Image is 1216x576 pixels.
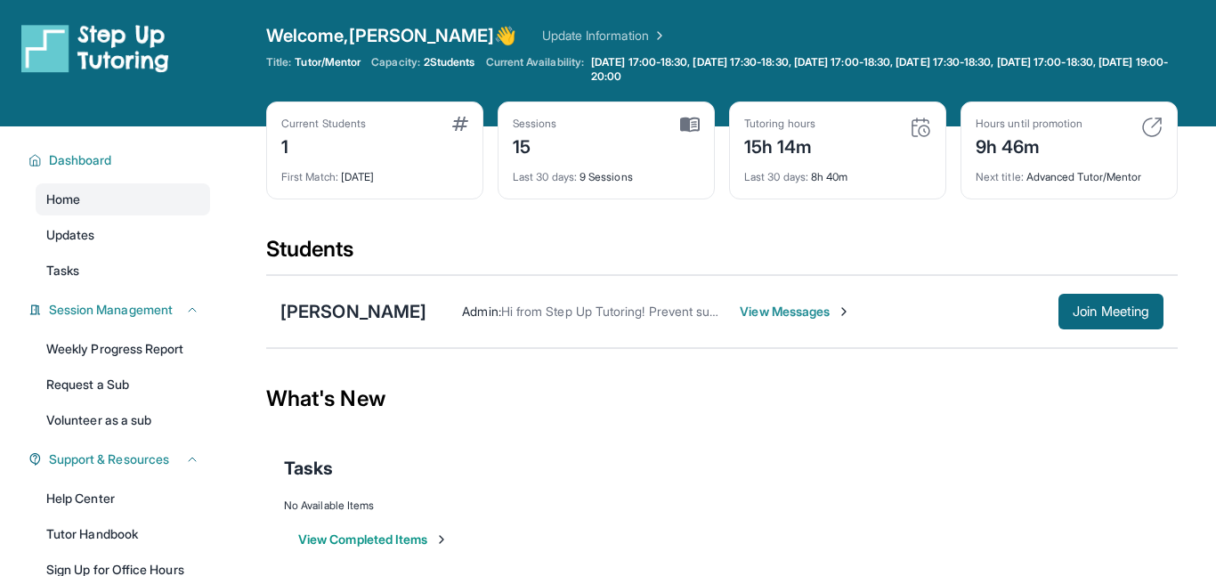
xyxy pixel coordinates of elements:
[542,27,667,45] a: Update Information
[284,499,1160,513] div: No Available Items
[1058,294,1163,329] button: Join Meeting
[36,369,210,401] a: Request a Sub
[46,191,80,208] span: Home
[46,262,79,280] span: Tasks
[42,301,199,319] button: Session Management
[486,55,584,84] span: Current Availability:
[298,531,449,548] button: View Completed Items
[649,27,667,45] img: Chevron Right
[976,131,1082,159] div: 9h 46m
[281,131,366,159] div: 1
[1073,306,1149,317] span: Join Meeting
[910,117,931,138] img: card
[266,360,1178,438] div: What's New
[46,226,95,244] span: Updates
[49,151,112,169] span: Dashboard
[424,55,475,69] span: 2 Students
[976,159,1163,184] div: Advanced Tutor/Mentor
[462,304,500,319] span: Admin :
[740,303,851,320] span: View Messages
[1141,117,1163,138] img: card
[837,304,851,319] img: Chevron-Right
[513,170,577,183] span: Last 30 days :
[513,131,557,159] div: 15
[281,170,338,183] span: First Match :
[744,159,931,184] div: 8h 40m
[49,301,173,319] span: Session Management
[281,159,468,184] div: [DATE]
[36,518,210,550] a: Tutor Handbook
[21,23,169,73] img: logo
[513,117,557,131] div: Sessions
[281,117,366,131] div: Current Students
[591,55,1174,84] span: [DATE] 17:00-18:30, [DATE] 17:30-18:30, [DATE] 17:00-18:30, [DATE] 17:30-18:30, [DATE] 17:00-18:3...
[976,117,1082,131] div: Hours until promotion
[36,333,210,365] a: Weekly Progress Report
[280,299,426,324] div: [PERSON_NAME]
[36,483,210,515] a: Help Center
[513,159,700,184] div: 9 Sessions
[36,183,210,215] a: Home
[36,255,210,287] a: Tasks
[266,55,291,69] span: Title:
[588,55,1178,84] a: [DATE] 17:00-18:30, [DATE] 17:30-18:30, [DATE] 17:00-18:30, [DATE] 17:30-18:30, [DATE] 17:00-18:3...
[452,117,468,131] img: card
[42,151,199,169] button: Dashboard
[36,404,210,436] a: Volunteer as a sub
[266,23,517,48] span: Welcome, [PERSON_NAME] 👋
[976,170,1024,183] span: Next title :
[49,450,169,468] span: Support & Resources
[744,131,815,159] div: 15h 14m
[295,55,361,69] span: Tutor/Mentor
[744,170,808,183] span: Last 30 days :
[284,456,333,481] span: Tasks
[36,219,210,251] a: Updates
[744,117,815,131] div: Tutoring hours
[42,450,199,468] button: Support & Resources
[266,235,1178,274] div: Students
[680,117,700,133] img: card
[371,55,420,69] span: Capacity:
